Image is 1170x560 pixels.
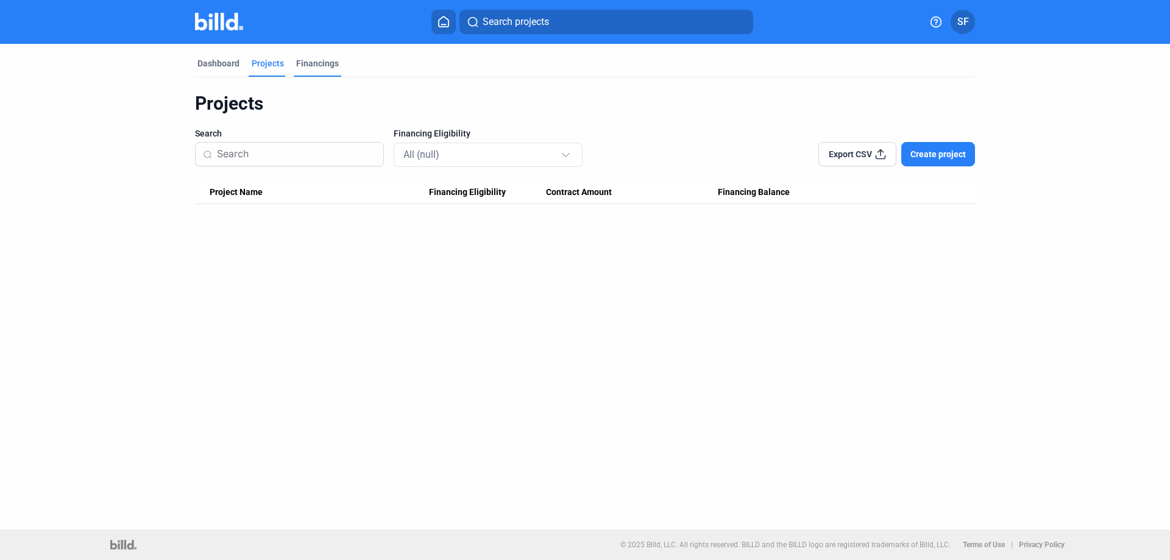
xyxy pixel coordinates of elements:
[197,57,239,69] div: Dashboard
[429,187,546,198] div: Financing Eligibility
[210,187,263,198] span: Project Name
[901,142,975,166] button: Create project
[963,541,1005,549] b: Terms of Use
[829,148,872,160] span: Export CSV
[210,187,429,198] div: Project Name
[951,10,975,34] button: SF
[483,15,549,29] span: Search projects
[252,57,284,69] div: Projects
[296,57,339,69] div: Financings
[546,187,718,198] div: Contract Amount
[718,187,890,198] div: Financing Balance
[1019,541,1065,549] b: Privacy Policy
[429,187,506,198] span: Financing Eligibility
[818,142,896,166] button: Export CSV
[957,15,969,29] span: SF
[195,92,975,115] div: Projects
[620,541,951,549] p: © 2025 Billd, LLC. All rights reserved. BILLD and the BILLD logo are registered trademarks of Bil...
[110,540,136,550] img: logo
[546,187,612,198] span: Contract Amount
[394,127,470,140] span: Financing Eligibility
[217,141,376,167] input: Search
[195,127,222,140] span: Search
[403,149,439,160] mat-select-trigger: All (null)
[195,13,243,30] img: Billd Company Logo
[1011,541,1013,549] p: |
[718,187,790,198] span: Financing Balance
[910,148,966,160] span: Create project
[459,10,753,34] button: Search projects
